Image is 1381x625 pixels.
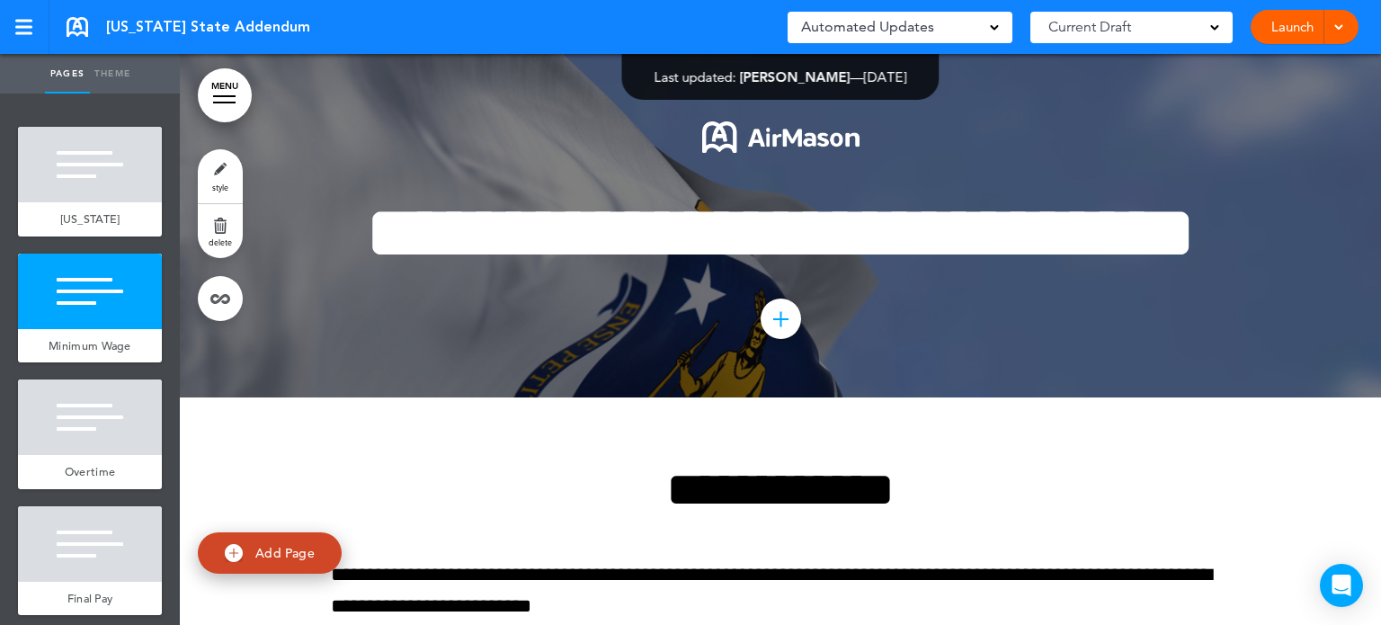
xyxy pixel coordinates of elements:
[65,464,115,479] span: Overtime
[198,532,342,575] a: Add Page
[702,121,860,153] img: 1722553576973-Airmason_logo_White.png
[106,17,310,37] span: [US_STATE] State Addendum
[655,68,736,85] span: Last updated:
[655,70,907,84] div: —
[60,211,120,227] span: [US_STATE]
[1048,14,1131,40] span: Current Draft
[45,54,90,94] a: Pages
[90,54,135,94] a: Theme
[18,582,162,616] a: Final Pay
[740,68,851,85] span: [PERSON_NAME]
[1264,10,1321,44] a: Launch
[801,14,934,40] span: Automated Updates
[198,204,243,258] a: delete
[49,338,131,353] span: Minimum Wage
[18,455,162,489] a: Overtime
[67,591,113,606] span: Final Pay
[1320,564,1363,607] div: Open Intercom Messenger
[198,149,243,203] a: style
[225,544,243,562] img: add.svg
[255,544,315,560] span: Add Page
[198,68,252,122] a: MENU
[209,237,232,247] span: delete
[864,68,907,85] span: [DATE]
[212,182,228,192] span: style
[18,329,162,363] a: Minimum Wage
[18,202,162,237] a: [US_STATE]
